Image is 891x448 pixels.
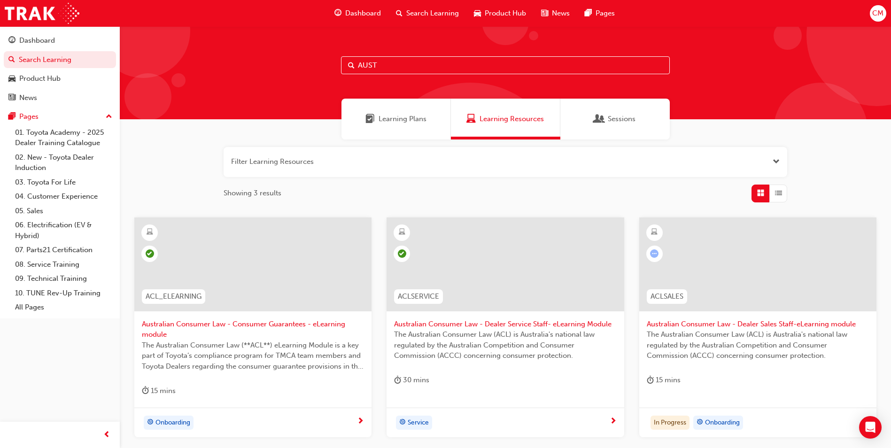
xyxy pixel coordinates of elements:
[147,417,154,429] span: target-icon
[11,175,116,190] a: 03. Toyota For Life
[19,93,37,103] div: News
[19,35,55,46] div: Dashboard
[775,188,782,199] span: List
[585,8,592,19] span: pages-icon
[474,8,481,19] span: car-icon
[11,189,116,204] a: 04. Customer Experience
[4,51,116,69] a: Search Learning
[341,99,451,139] a: Learning PlansLearning Plans
[155,417,190,428] span: Onboarding
[398,249,406,258] span: learningRecordVerb_PASS-icon
[596,8,615,19] span: Pages
[466,4,534,23] a: car-iconProduct Hub
[19,73,61,84] div: Product Hub
[387,217,624,437] a: ACLSERVICEAustralian Consumer Law - Dealer Service Staff- eLearning ModuleThe Australian Consumer...
[394,374,429,386] div: 30 mins
[651,416,690,430] div: In Progress
[11,204,116,218] a: 05. Sales
[651,226,658,239] span: learningResourceType_ELEARNING-icon
[379,114,426,124] span: Learning Plans
[4,108,116,125] button: Pages
[406,8,459,19] span: Search Learning
[757,188,764,199] span: Grid
[348,60,355,71] span: Search
[399,226,405,239] span: learningResourceType_ELEARNING-icon
[394,319,616,330] span: Australian Consumer Law - Dealer Service Staff- eLearning Module
[142,385,149,397] span: duration-icon
[485,8,526,19] span: Product Hub
[552,8,570,19] span: News
[142,319,364,340] span: Australian Consumer Law - Consumer Guarantees - eLearning module
[398,291,439,302] span: ACLSERVICE
[327,4,388,23] a: guage-iconDashboard
[639,217,876,437] a: ACLSALESAustralian Consumer Law - Dealer Sales Staff-eLearning moduleThe Australian Consumer Law ...
[4,70,116,87] a: Product Hub
[650,249,659,258] span: learningRecordVerb_ATTEMPT-icon
[872,8,883,19] span: CM
[106,111,112,123] span: up-icon
[647,374,681,386] div: 15 mins
[466,114,476,124] span: Learning Resources
[4,32,116,49] a: Dashboard
[647,374,654,386] span: duration-icon
[451,99,560,139] a: Learning ResourcesLearning Resources
[560,99,670,139] a: SessionsSessions
[142,385,176,397] div: 15 mins
[11,243,116,257] a: 07. Parts21 Certification
[647,329,869,361] span: The Australian Consumer Law (ACL) is Australia's national law regulated by the Australian Competi...
[11,150,116,175] a: 02. New - Toyota Dealer Induction
[19,111,39,122] div: Pages
[224,188,281,199] span: Showing 3 results
[610,417,617,426] span: next-icon
[859,416,882,439] div: Open Intercom Messenger
[11,271,116,286] a: 09. Technical Training
[595,114,604,124] span: Sessions
[11,125,116,150] a: 01. Toyota Academy - 2025 Dealer Training Catalogue
[8,75,15,83] span: car-icon
[146,291,201,302] span: ACL_ELEARNING
[357,417,364,426] span: next-icon
[399,417,406,429] span: target-icon
[608,114,635,124] span: Sessions
[697,417,703,429] span: target-icon
[8,113,15,121] span: pages-icon
[134,217,372,437] a: ACL_ELEARNINGAustralian Consumer Law - Consumer Guarantees - eLearning moduleThe Australian Consu...
[11,300,116,315] a: All Pages
[8,56,15,64] span: search-icon
[541,8,548,19] span: news-icon
[147,226,153,239] span: learningResourceType_ELEARNING-icon
[651,291,683,302] span: ACLSALES
[365,114,375,124] span: Learning Plans
[341,56,670,74] input: Search...
[394,374,401,386] span: duration-icon
[334,8,341,19] span: guage-icon
[5,3,79,24] img: Trak
[11,286,116,301] a: 10. TUNE Rev-Up Training
[4,89,116,107] a: News
[577,4,622,23] a: pages-iconPages
[408,417,429,428] span: Service
[647,319,869,330] span: Australian Consumer Law - Dealer Sales Staff-eLearning module
[870,5,886,22] button: CM
[11,257,116,272] a: 08. Service Training
[705,417,740,428] span: Onboarding
[396,8,403,19] span: search-icon
[142,340,364,372] span: The Australian Consumer Law (**ACL**) eLearning Module is a key part of Toyota’s compliance progr...
[534,4,577,23] a: news-iconNews
[4,30,116,108] button: DashboardSearch LearningProduct HubNews
[394,329,616,361] span: The Australian Consumer Law (ACL) is Australia's national law regulated by the Australian Competi...
[388,4,466,23] a: search-iconSearch Learning
[773,156,780,167] button: Open the filter
[146,249,154,258] span: learningRecordVerb_COMPLETE-icon
[8,94,15,102] span: news-icon
[480,114,544,124] span: Learning Resources
[11,218,116,243] a: 06. Electrification (EV & Hybrid)
[8,37,15,45] span: guage-icon
[345,8,381,19] span: Dashboard
[103,429,110,441] span: prev-icon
